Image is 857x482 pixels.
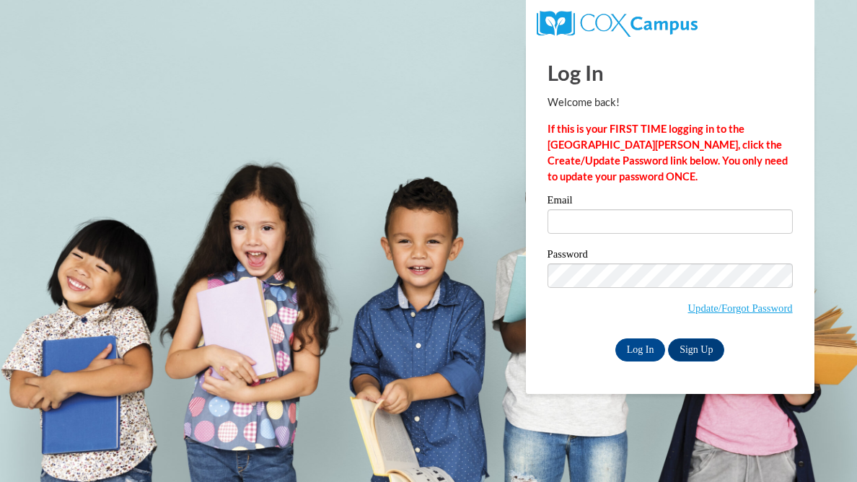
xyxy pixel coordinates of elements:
[688,302,793,314] a: Update/Forgot Password
[537,17,698,29] a: COX Campus
[537,11,698,37] img: COX Campus
[615,338,666,361] input: Log In
[548,195,793,209] label: Email
[548,58,793,87] h1: Log In
[668,338,724,361] a: Sign Up
[548,95,793,110] p: Welcome back!
[548,123,788,183] strong: If this is your FIRST TIME logging in to the [GEOGRAPHIC_DATA][PERSON_NAME], click the Create/Upd...
[548,249,793,263] label: Password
